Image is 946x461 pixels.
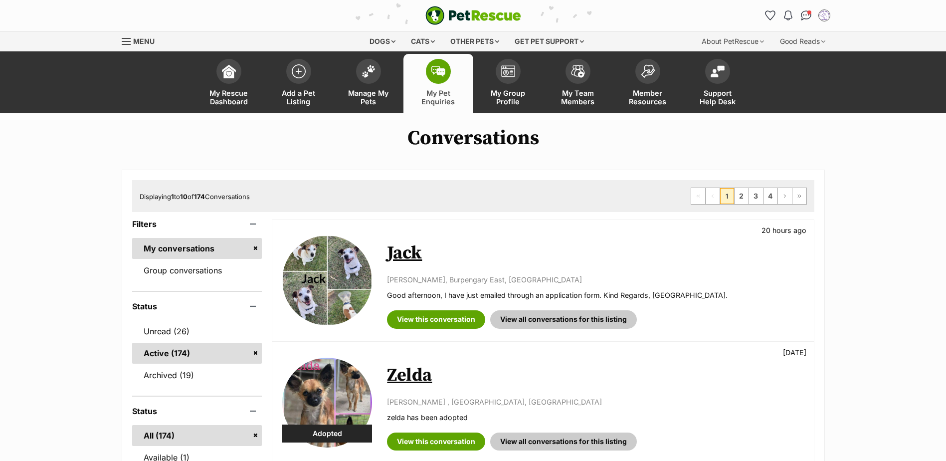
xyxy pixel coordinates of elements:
a: View all conversations for this listing [490,310,637,328]
a: My Group Profile [473,54,543,113]
p: zelda has been adopted [387,412,803,423]
span: First page [691,188,705,204]
p: 20 hours ago [761,225,806,235]
ul: Account quick links [762,7,832,23]
a: View all conversations for this listing [490,433,637,451]
p: [DATE] [783,347,806,358]
img: add-pet-listing-icon-0afa8454b4691262ce3f59096e99ab1cd57d4a30225e0717b998d2c9b9846f56.svg [292,64,306,78]
a: Add a Pet Listing [264,54,334,113]
span: Menu [133,37,155,45]
button: Notifications [780,7,796,23]
a: Page 3 [749,188,763,204]
header: Status [132,407,262,416]
nav: Pagination [691,188,807,205]
strong: 1 [171,193,174,201]
span: Displaying to of Conversations [140,193,250,201]
img: manage-my-pets-icon-02211641906a0b7f246fdf0571729dbe1e7629f14944591b6c1af311fb30b64b.svg [362,65,376,78]
span: Previous page [706,188,720,204]
img: dashboard-icon-eb2f2d2d3e046f16d808141f083e7271f6b2e854fb5c12c21221c1fb7104beca.svg [222,64,236,78]
img: Jack [282,235,372,325]
img: group-profile-icon-3fa3cf56718a62981997c0bc7e787c4b2cf8bcc04b72c1350f741eb67cf2f40e.svg [501,65,515,77]
strong: 174 [194,193,205,201]
span: My Group Profile [486,89,531,106]
a: Unread (26) [132,321,262,342]
a: Last page [792,188,806,204]
a: Conversations [798,7,814,23]
img: logo-e224e6f780fb5917bec1dbf3a21bbac754714ae5b6737aabdf751b685950b380.svg [425,6,521,25]
header: Status [132,302,262,311]
a: Group conversations [132,260,262,281]
a: Active (174) [132,343,262,364]
span: Member Resources [625,89,670,106]
a: View this conversation [387,433,485,451]
a: Page 2 [735,188,749,204]
button: My account [816,7,832,23]
a: My conversations [132,238,262,259]
a: Page 4 [763,188,777,204]
a: Member Resources [613,54,683,113]
div: Good Reads [773,31,832,51]
p: Good afternoon, I have just emailed through an application form. Kind Regards, [GEOGRAPHIC_DATA]. [387,290,803,300]
img: chat-41dd97257d64d25036548639549fe6c8038ab92f7586957e7f3b1b290dea8141.svg [801,10,811,20]
a: My Pet Enquiries [403,54,473,113]
a: Favourites [762,7,778,23]
img: Maryborough Animal Refuge & Pet Boarding profile pic [819,10,829,20]
a: All (174) [132,425,262,446]
img: notifications-46538b983faf8c2785f20acdc204bb7945ddae34d4c08c2a6579f10ce5e182be.svg [784,10,792,20]
a: PetRescue [425,6,521,25]
span: Page 1 [720,188,734,204]
div: Get pet support [508,31,591,51]
a: Next page [778,188,792,204]
a: My Team Members [543,54,613,113]
span: My Rescue Dashboard [206,89,251,106]
span: Add a Pet Listing [276,89,321,106]
img: Zelda [282,358,372,448]
img: help-desk-icon-fdf02630f3aa405de69fd3d07c3f3aa587a6932b1a1747fa1d2bba05be0121f9.svg [711,65,725,77]
img: pet-enquiries-icon-7e3ad2cf08bfb03b45e93fb7055b45f3efa6380592205ae92323e6603595dc1f.svg [431,66,445,77]
div: About PetRescue [695,31,771,51]
a: Jack [387,242,422,264]
header: Filters [132,220,262,229]
span: My Pet Enquiries [416,89,461,106]
div: Cats [404,31,442,51]
span: My Team Members [556,89,600,106]
span: Support Help Desk [695,89,740,106]
img: team-members-icon-5396bd8760b3fe7c0b43da4ab00e1e3bb1a5d9ba89233759b79545d2d3fc5d0d.svg [571,65,585,78]
p: [PERSON_NAME] , [GEOGRAPHIC_DATA], [GEOGRAPHIC_DATA] [387,397,803,407]
strong: 10 [180,193,188,201]
a: Archived (19) [132,365,262,386]
div: Other pets [443,31,506,51]
a: Manage My Pets [334,54,403,113]
a: Support Help Desk [683,54,753,113]
a: View this conversation [387,310,485,328]
span: Manage My Pets [346,89,391,106]
img: member-resources-icon-8e73f808a243e03378d46382f2149f9095a855e16c252ad45f914b54edf8863c.svg [641,64,655,78]
a: Menu [122,31,162,49]
div: Dogs [363,31,402,51]
div: Adopted [282,425,372,443]
p: [PERSON_NAME], Burpengary East, [GEOGRAPHIC_DATA] [387,274,803,285]
a: Zelda [387,364,432,387]
a: My Rescue Dashboard [194,54,264,113]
